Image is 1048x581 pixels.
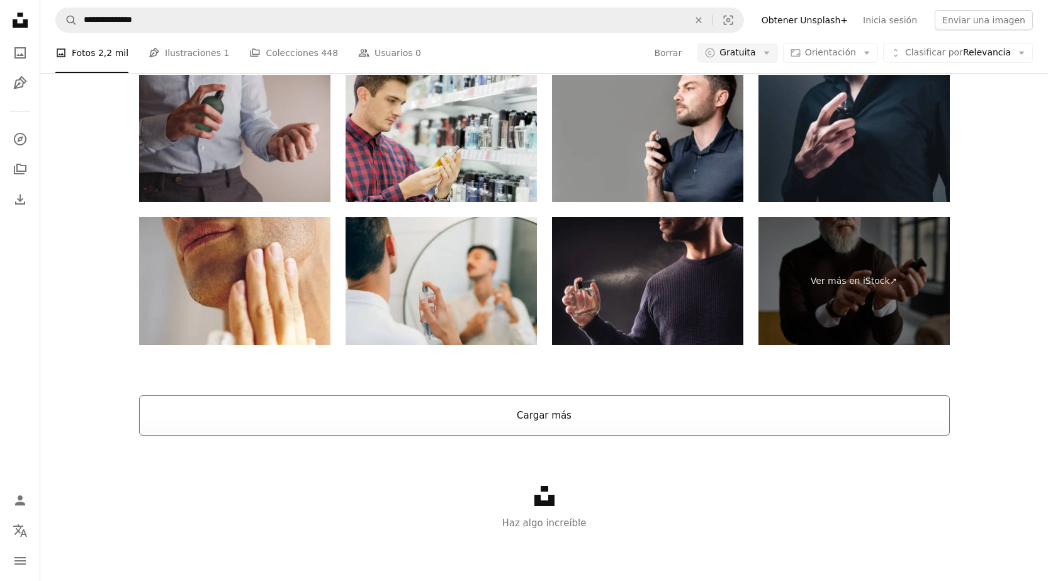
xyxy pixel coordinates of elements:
[139,217,330,345] img: Aplicar loción para después de afeitarse
[8,71,33,96] a: Ilustraciones
[321,46,338,60] span: 448
[358,33,421,73] a: Usuarios 0
[935,10,1033,30] button: Enviar una imagen
[754,10,855,30] a: Obtener Unsplash+
[719,47,756,59] span: Gratuita
[905,47,963,57] span: Clasificar por
[139,395,950,436] button: Cargar más
[8,127,33,152] a: Explorar
[758,217,950,345] a: Ver más en iStock↗
[8,40,33,65] a: Fotos
[249,33,338,73] a: Colecciones 448
[685,8,713,32] button: Borrar
[55,8,744,33] form: Encuentra imágenes en todo el sitio
[223,46,229,60] span: 1
[8,518,33,543] button: Idioma
[805,47,856,57] span: Orientación
[8,187,33,212] a: Historial de descargas
[653,43,682,63] button: Borrar
[40,516,1048,531] p: Haz algo increíble
[758,75,950,203] img: mano con frasco de perfume
[783,43,878,63] button: Orientación
[415,46,421,60] span: 0
[552,217,743,345] img: Hombre spaying perfume sobre fondo oscuro
[8,488,33,513] a: Iniciar sesión / Registrarse
[552,75,743,203] img: Aplicación de perfume. Hombre rociando colonia en su cuerpo frente a un fondo gris liso con espac...
[8,157,33,182] a: Colecciones
[139,75,330,203] img: Hombre en ropa formal aplicando perfume, primer plano.
[8,8,33,35] a: Inicio — Unsplash
[905,47,1011,59] span: Relevancia
[346,217,537,345] img: Hombre en el baño
[697,43,778,63] button: Gratuita
[56,8,77,32] button: Buscar en Unsplash
[346,75,537,203] img: Elegir perfume en grandes almacenes
[883,43,1033,63] button: Clasificar porRelevancia
[149,33,229,73] a: Ilustraciones 1
[8,548,33,573] button: Menú
[713,8,743,32] button: Búsqueda visual
[855,10,925,30] a: Inicia sesión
